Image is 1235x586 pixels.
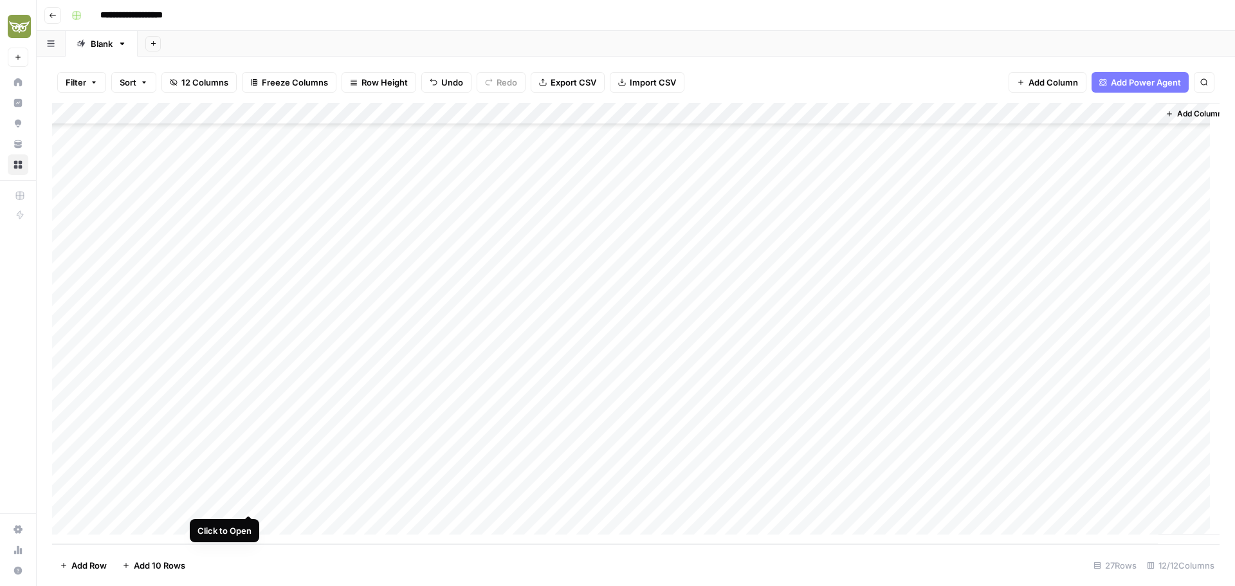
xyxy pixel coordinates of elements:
[57,72,106,93] button: Filter
[1177,108,1222,120] span: Add Column
[551,76,596,89] span: Export CSV
[134,559,185,572] span: Add 10 Rows
[52,555,114,576] button: Add Row
[610,72,684,93] button: Import CSV
[497,76,517,89] span: Redo
[421,72,471,93] button: Undo
[71,559,107,572] span: Add Row
[66,76,86,89] span: Filter
[120,76,136,89] span: Sort
[262,76,328,89] span: Freeze Columns
[1160,105,1227,122] button: Add Column
[8,15,31,38] img: Evergreen Media Logo
[8,519,28,540] a: Settings
[1088,555,1142,576] div: 27 Rows
[8,154,28,175] a: Browse
[441,76,463,89] span: Undo
[161,72,237,93] button: 12 Columns
[8,540,28,560] a: Usage
[114,555,193,576] button: Add 10 Rows
[8,113,28,134] a: Opportunities
[8,93,28,113] a: Insights
[342,72,416,93] button: Row Height
[181,76,228,89] span: 12 Columns
[361,76,408,89] span: Row Height
[1142,555,1220,576] div: 12/12 Columns
[197,524,252,537] div: Click to Open
[91,37,113,50] div: Blank
[1029,76,1078,89] span: Add Column
[66,31,138,57] a: Blank
[8,10,28,42] button: Workspace: Evergreen Media
[630,76,676,89] span: Import CSV
[1111,76,1181,89] span: Add Power Agent
[111,72,156,93] button: Sort
[8,134,28,154] a: Your Data
[1009,72,1086,93] button: Add Column
[1092,72,1189,93] button: Add Power Agent
[531,72,605,93] button: Export CSV
[242,72,336,93] button: Freeze Columns
[477,72,526,93] button: Redo
[8,560,28,581] button: Help + Support
[8,72,28,93] a: Home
